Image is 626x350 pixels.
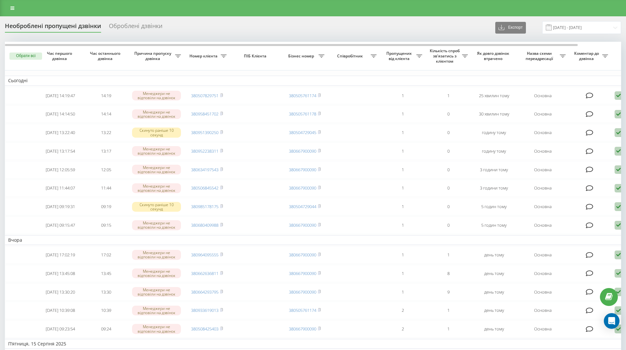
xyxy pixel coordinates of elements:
span: Коментар до дзвінка [572,51,602,61]
td: день тому [471,302,517,319]
td: Основна [517,87,569,104]
a: 380505761178 [289,111,316,117]
div: Оброблені дзвінки [109,23,162,33]
span: Пропущених від клієнта [383,51,416,61]
td: 1 [425,246,471,264]
a: 380667900090 [289,326,316,332]
a: 380680409988 [191,222,218,228]
div: Необроблені пропущені дзвінки [5,23,101,33]
td: 09:19 [83,198,129,215]
td: 14:19 [83,87,129,104]
td: [DATE] 09:15:47 [37,217,83,234]
td: Основна [517,246,569,264]
a: 380985178175 [191,204,218,209]
button: Обрати всі [9,53,42,60]
a: 380667900090 [289,252,316,258]
span: Час останнього дзвінка [88,51,124,61]
div: Менеджери не відповіли на дзвінок [132,109,181,119]
td: 5 годин тому [471,198,517,215]
a: 380504729045 [289,129,316,135]
td: [DATE] 09:23:54 [37,320,83,338]
td: 1 [380,265,425,282]
span: Час першого дзвінка [43,51,78,61]
a: 380667900090 [289,185,316,191]
td: 2 [380,302,425,319]
td: [DATE] 13:17:54 [37,143,83,160]
td: 1 [380,246,425,264]
td: годину тому [471,124,517,141]
td: Основна [517,283,569,301]
a: 380952238311 [191,148,218,154]
td: [DATE] 14:19:47 [37,87,83,104]
td: 30 хвилин тому [471,105,517,123]
span: Назва схеми переадресації [520,51,560,61]
span: Кількість спроб зв'язатись з клієнтом [429,48,462,64]
td: [DATE] 11:44:07 [37,180,83,197]
div: Скинуто раніше 10 секунд [132,128,181,137]
td: 09:24 [83,320,129,338]
td: день тому [471,246,517,264]
a: 380667900090 [289,167,316,173]
td: 1 [425,87,471,104]
td: 11:44 [83,180,129,197]
td: годину тому [471,143,517,160]
td: [DATE] 17:02:19 [37,246,83,264]
a: 380667900090 [289,270,316,276]
td: 2 [380,320,425,338]
td: 17:02 [83,246,129,264]
td: 0 [425,217,471,234]
td: 13:17 [83,143,129,160]
td: 1 [380,143,425,160]
td: 3 години тому [471,161,517,178]
div: Open Intercom Messenger [604,313,619,329]
div: Менеджери не відповіли на дзвінок [132,183,181,193]
div: Менеджери не відповіли на дзвінок [132,91,181,100]
a: 380507829751 [191,93,218,99]
td: 1 [380,217,425,234]
a: 380664293795 [191,289,218,295]
td: Основна [517,180,569,197]
div: Менеджери не відповіли на дзвінок [132,220,181,230]
td: 25 хвилин тому [471,87,517,104]
td: [DATE] 13:22:40 [37,124,83,141]
a: 380951390250 [191,129,218,135]
div: Менеджери не відповіли на дзвінок [132,324,181,334]
div: Скинуто раніше 10 секунд [132,202,181,212]
td: 1 [425,302,471,319]
a: 380958451702 [191,111,218,117]
a: 380662636811 [191,270,218,276]
a: 380504729044 [289,204,316,209]
td: Основна [517,124,569,141]
td: [DATE] 13:45:08 [37,265,83,282]
span: ПІБ Клієнта [235,53,276,59]
td: [DATE] 13:30:20 [37,283,83,301]
a: 380505761174 [289,93,316,99]
span: Номер клієнта [187,53,221,59]
div: Менеджери не відповіли на дзвінок [132,268,181,278]
td: 0 [425,161,471,178]
td: Основна [517,198,569,215]
button: Експорт [495,22,526,34]
td: 1 [380,124,425,141]
div: Менеджери не відповіли на дзвінок [132,306,181,315]
a: 380634197543 [191,167,218,173]
td: 13:22 [83,124,129,141]
td: день тому [471,320,517,338]
span: Причина пропуску дзвінка [132,51,175,61]
td: 0 [425,198,471,215]
a: 380508425403 [191,326,218,332]
td: 1 [380,161,425,178]
td: день тому [471,265,517,282]
td: 1 [380,180,425,197]
td: 9 [425,283,471,301]
div: Менеджери не відповіли на дзвінок [132,287,181,297]
td: 1 [380,283,425,301]
td: 14:14 [83,105,129,123]
a: 380667900090 [289,289,316,295]
td: [DATE] 12:05:59 [37,161,83,178]
td: 1 [380,198,425,215]
span: Як довго дзвінок втрачено [476,51,512,61]
div: Менеджери не відповіли на дзвінок [132,165,181,175]
a: 380667900090 [289,148,316,154]
a: 380506845542 [191,185,218,191]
